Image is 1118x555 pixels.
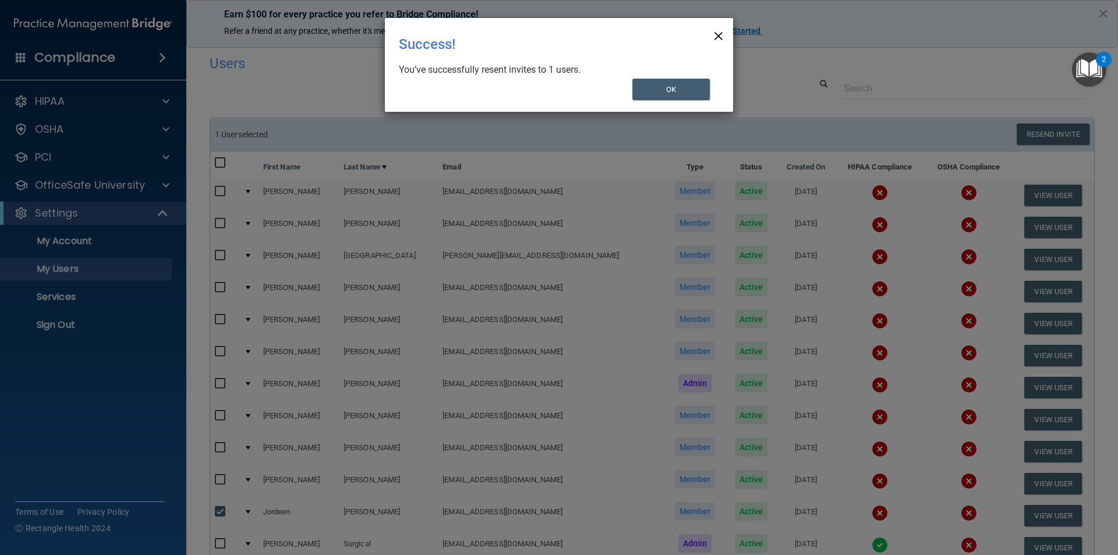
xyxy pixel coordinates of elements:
div: You’ve successfully resent invites to 1 users. [399,63,710,76]
button: OK [632,79,710,100]
div: 2 [1102,59,1106,75]
button: Open Resource Center, 2 new notifications [1072,52,1106,87]
div: Success! [399,27,671,61]
span: × [713,23,724,46]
